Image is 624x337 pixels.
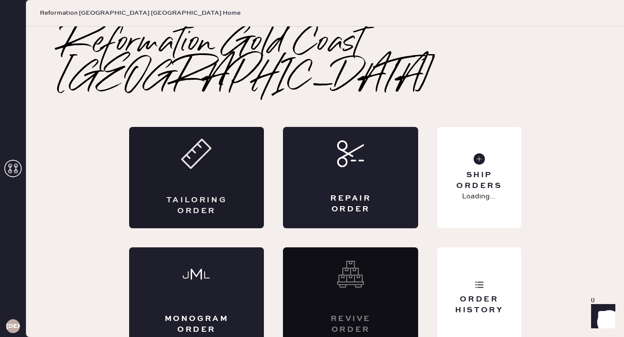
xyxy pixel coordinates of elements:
div: Ship Orders [444,170,514,191]
iframe: Front Chat [583,298,620,335]
div: Order History [444,294,514,316]
div: Monogram Order [164,314,230,335]
h3: [DEMOGRAPHIC_DATA] [6,323,20,329]
div: Repair Order [318,193,383,215]
p: Loading... [462,191,496,202]
div: Tailoring Order [164,195,230,217]
span: Reformation [GEOGRAPHIC_DATA] [GEOGRAPHIC_DATA] Home [40,9,240,17]
h2: Reformation Gold Coast [GEOGRAPHIC_DATA] [61,26,589,96]
div: Revive order [318,314,383,335]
